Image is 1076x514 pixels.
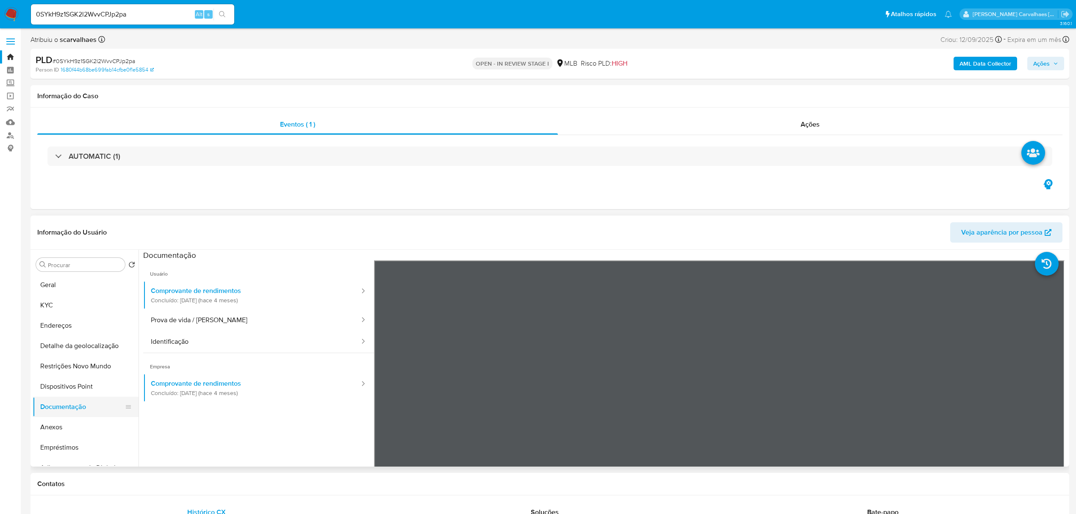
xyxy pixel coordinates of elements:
[801,119,820,129] span: Ações
[961,222,1043,243] span: Veja aparência por pessoa
[940,34,1002,45] div: Criou: 12/09/2025
[950,222,1062,243] button: Veja aparência por pessoa
[31,9,234,20] input: Pesquise usuários ou casos...
[37,480,1062,488] h1: Contatos
[48,261,122,269] input: Procurar
[58,35,97,44] b: scarvalhaes
[196,10,202,18] span: Alt
[1033,57,1050,70] span: Ações
[33,417,139,437] button: Anexos
[612,58,627,68] span: HIGH
[33,315,139,336] button: Endereços
[214,8,231,20] button: search-icon
[36,66,59,74] b: Person ID
[207,10,210,18] span: s
[1007,35,1061,44] span: Expira em um mês
[33,356,139,376] button: Restrições Novo Mundo
[973,10,1058,18] p: sara.carvalhaes@mercadopago.com.br
[954,57,1017,70] button: AML Data Collector
[472,58,552,69] p: OPEN - IN REVIEW STAGE I
[33,336,139,356] button: Detalhe da geolocalização
[891,10,936,19] span: Atalhos rápidos
[1027,57,1064,70] button: Ações
[37,228,107,237] h1: Informação do Usuário
[1061,10,1070,19] a: Sair
[39,261,46,268] button: Procurar
[47,146,1052,166] div: AUTOMATIC (1)
[33,397,132,417] button: Documentação
[945,11,952,18] a: Notificações
[33,295,139,315] button: KYC
[53,57,135,65] span: # 0SYkH9z1SGK2l2WvvCPJp2pa
[37,92,1062,100] h1: Informação do Caso
[1004,34,1006,45] span: -
[61,66,154,74] a: 1680f44b68be699fab14cfbe0f1e5854
[960,57,1011,70] b: AML Data Collector
[33,458,139,478] button: Adiantamentos de Dinheiro
[128,261,135,271] button: Retornar ao pedido padrão
[31,35,97,44] span: Atribuiu o
[33,275,139,295] button: Geral
[69,152,120,161] h3: AUTOMATIC (1)
[33,437,139,458] button: Empréstimos
[280,119,315,129] span: Eventos ( 1 )
[581,59,627,68] span: Risco PLD:
[33,376,139,397] button: Dispositivos Point
[36,53,53,66] b: PLD
[556,59,577,68] div: MLB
